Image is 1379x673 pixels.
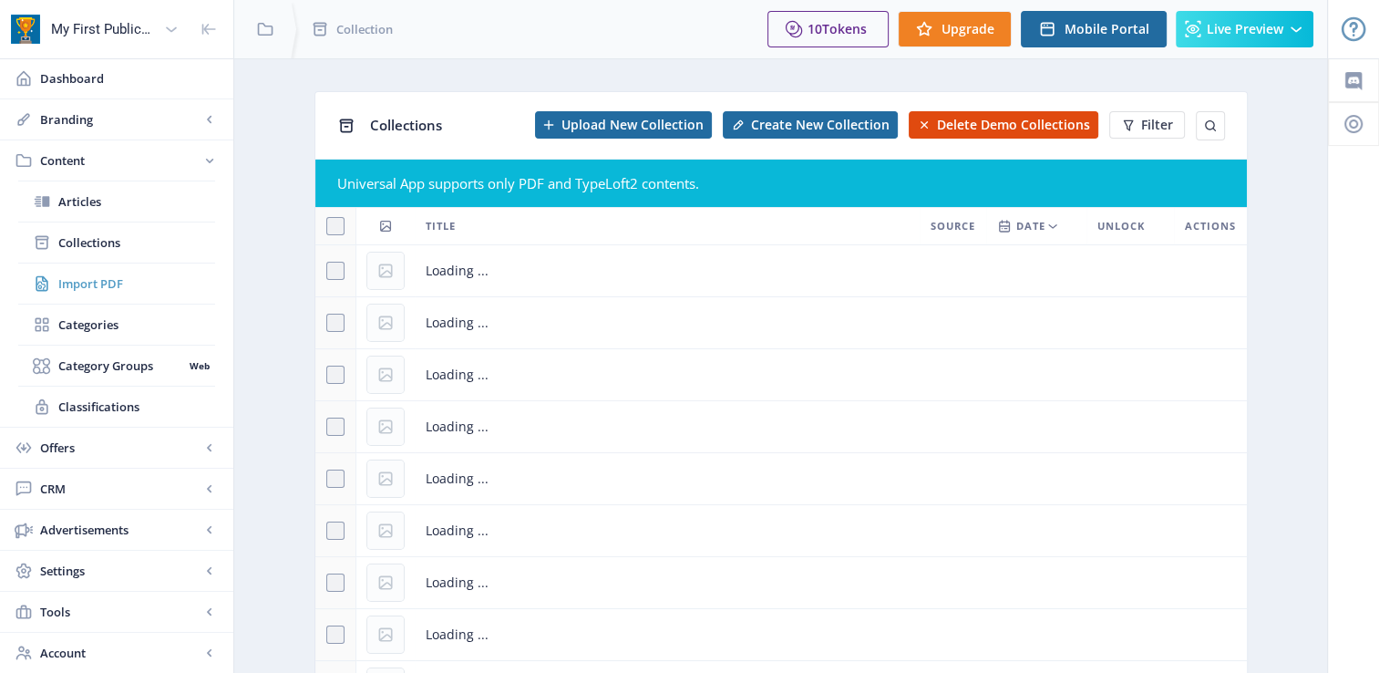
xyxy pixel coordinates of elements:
button: Create New Collection [723,111,898,139]
span: Advertisements [40,521,201,539]
div: My First Publication [51,9,157,49]
span: Mobile Portal [1065,22,1149,36]
span: Settings [40,562,201,580]
nb-badge: Web [183,357,215,375]
span: Delete Demo Collections [937,118,1090,132]
td: Loading ... [415,505,1247,557]
div: Universal App supports only PDF and TypeLoft2 contents. [337,174,1225,192]
a: Articles [18,181,215,222]
button: Mobile Portal [1021,11,1167,47]
a: Category GroupsWeb [18,346,215,386]
a: Collections [18,223,215,263]
td: Loading ... [415,245,1247,297]
span: Tools [40,603,201,621]
span: Unlock [1097,215,1145,237]
td: Loading ... [415,453,1247,505]
span: Categories [58,316,215,334]
span: Collections [58,233,215,252]
span: Tokens [822,20,867,37]
span: Source [931,215,975,237]
td: Loading ... [415,349,1247,401]
span: Upload New Collection [561,118,704,132]
span: Import PDF [58,274,215,293]
td: Loading ... [415,609,1247,661]
span: CRM [40,480,201,498]
button: 10Tokens [767,11,889,47]
td: Loading ... [415,297,1247,349]
span: Actions [1185,215,1236,237]
span: Upgrade [942,22,994,36]
span: Account [40,644,201,662]
span: Collection [336,20,393,38]
img: app-icon.png [11,15,40,44]
a: New page [712,111,898,139]
button: Delete Demo Collections [909,111,1098,139]
td: Loading ... [415,557,1247,609]
span: Content [40,151,201,170]
span: Collections [370,116,442,134]
a: Import PDF [18,264,215,304]
a: Classifications [18,387,215,427]
span: Branding [40,110,201,129]
button: Upload New Collection [535,111,712,139]
span: Classifications [58,398,215,416]
span: Filter [1141,118,1173,132]
a: Categories [18,305,215,345]
a: New page [898,111,1098,139]
span: Articles [58,192,215,211]
td: Loading ... [415,401,1247,453]
span: Category Groups [58,357,183,375]
span: Live Preview [1207,22,1283,36]
span: Title [426,215,456,237]
button: Upgrade [898,11,1012,47]
span: Offers [40,439,201,457]
button: Live Preview [1176,11,1313,47]
span: Date [1016,215,1045,237]
button: Filter [1109,111,1185,139]
span: Dashboard [40,69,219,88]
span: Create New Collection [751,118,890,132]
